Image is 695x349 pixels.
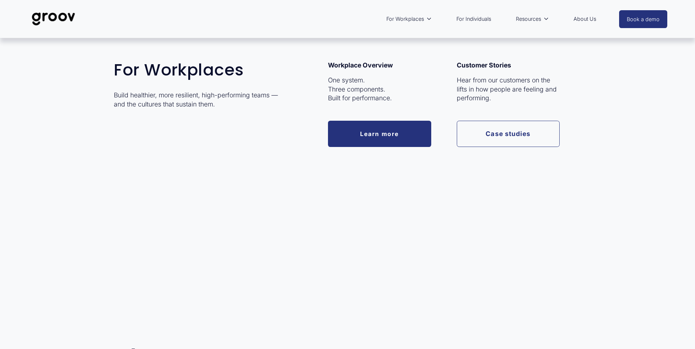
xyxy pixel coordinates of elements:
span: For Workplaces [386,14,424,24]
h2: For Workplaces [114,61,281,79]
a: folder dropdown [512,11,553,27]
p: One system. Three components. Built for performance. [328,76,431,103]
strong: Workplace Overview [328,61,393,69]
p: Hear from our customers on the lifts in how people are feeling and performing. [457,76,560,103]
a: For Individuals [453,11,495,27]
a: Learn more [328,121,431,147]
strong: Customer Stories [457,61,511,69]
a: Case studies [457,121,560,147]
p: Build healthier, more resilient, high-performing teams — and the cultures that sustain them. [114,91,281,109]
a: About Us [570,11,600,27]
a: folder dropdown [383,11,436,27]
img: Groov | Unlock Human Potential at Work and in Life [28,7,79,31]
a: Book a demo [619,10,667,28]
span: Resources [516,14,541,24]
